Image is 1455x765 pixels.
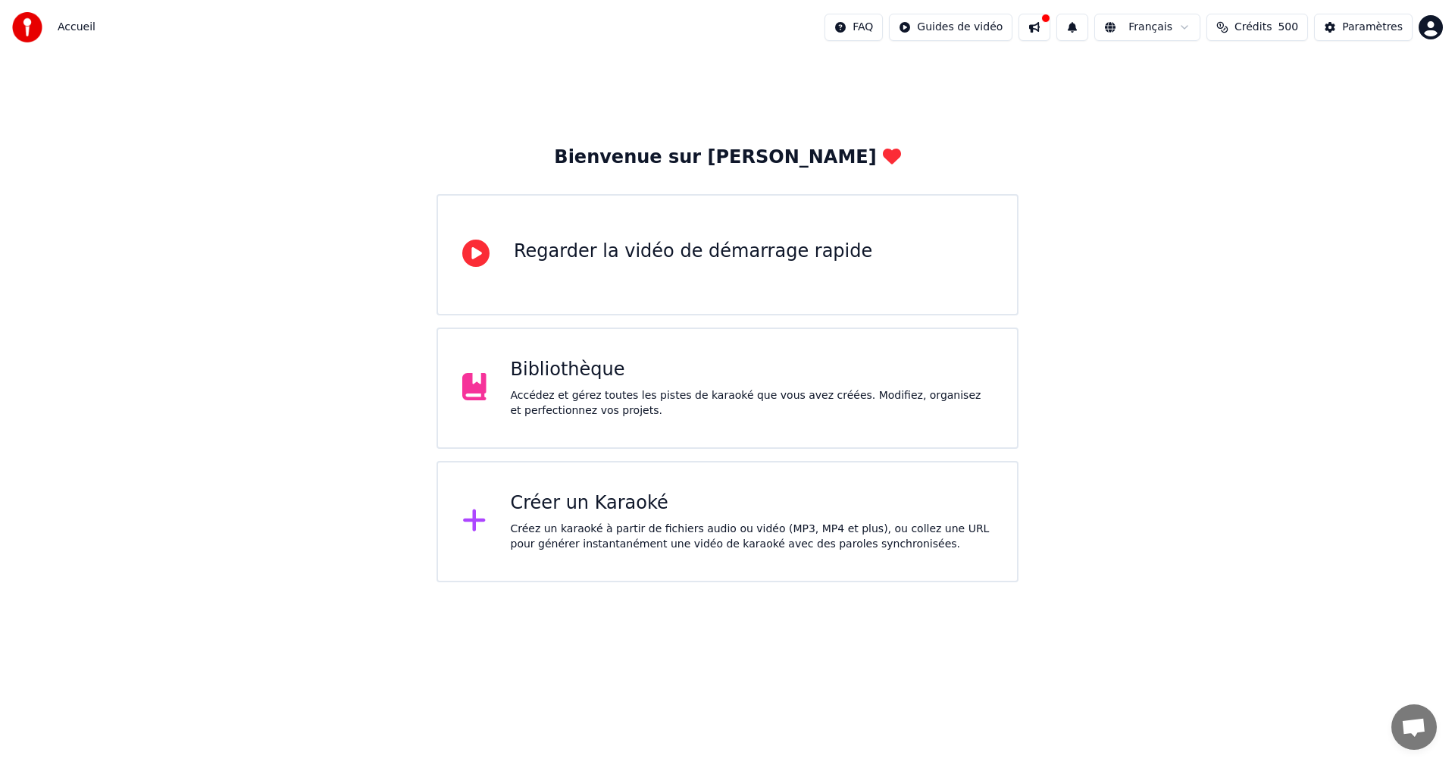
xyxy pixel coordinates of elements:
[58,20,95,35] nav: breadcrumb
[1391,704,1437,750] div: Ouvrir le chat
[1342,20,1403,35] div: Paramètres
[889,14,1012,41] button: Guides de vidéo
[1206,14,1308,41] button: Crédits500
[1314,14,1413,41] button: Paramètres
[511,388,993,419] div: Accédez et gérez toutes les pistes de karaoké que vous avez créées. Modifiez, organisez et perfec...
[12,12,42,42] img: youka
[514,240,872,264] div: Regarder la vidéo de démarrage rapide
[511,358,993,382] div: Bibliothèque
[511,491,993,516] div: Créer un Karaoké
[58,20,95,35] span: Accueil
[1278,20,1298,35] span: 500
[1234,20,1272,35] span: Crédits
[824,14,883,41] button: FAQ
[511,522,993,552] div: Créez un karaoké à partir de fichiers audio ou vidéo (MP3, MP4 et plus), ou collez une URL pour g...
[554,146,900,170] div: Bienvenue sur [PERSON_NAME]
